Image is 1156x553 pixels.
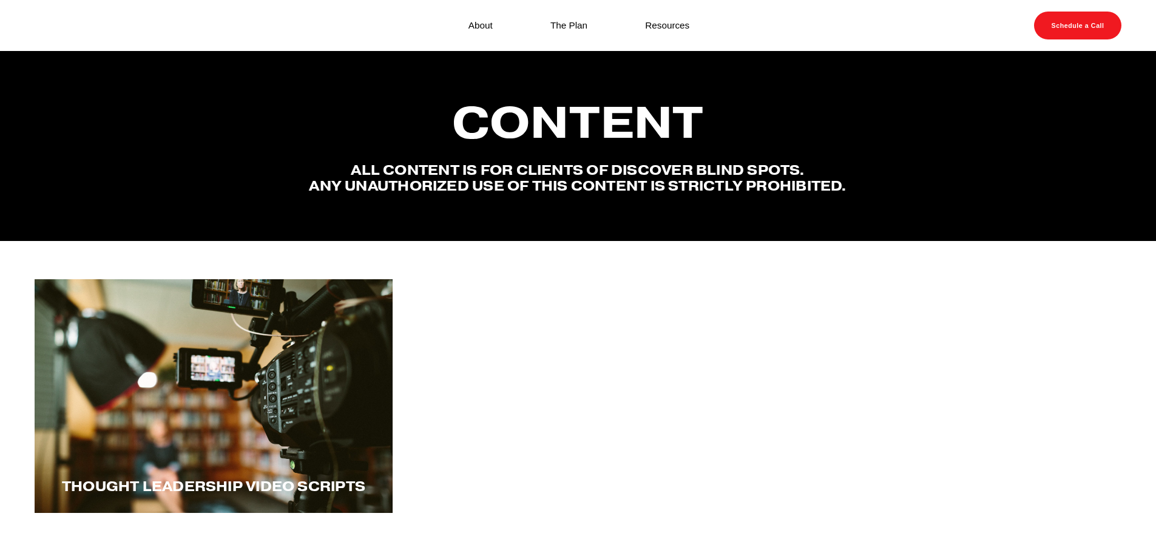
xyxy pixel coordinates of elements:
[468,17,493,33] a: About
[308,99,848,146] h2: Content
[35,12,112,39] img: Discover Blind Spots
[550,17,587,33] a: The Plan
[505,478,651,495] span: One word blogs
[62,478,365,495] span: Thought LEadership Video Scripts
[645,17,689,33] a: Resources
[308,162,848,194] h4: All content is for Clients of Discover Blind spots. Any unauthorized use of this content is stric...
[890,478,995,495] span: Voice Overs
[1034,12,1121,39] a: Schedule a Call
